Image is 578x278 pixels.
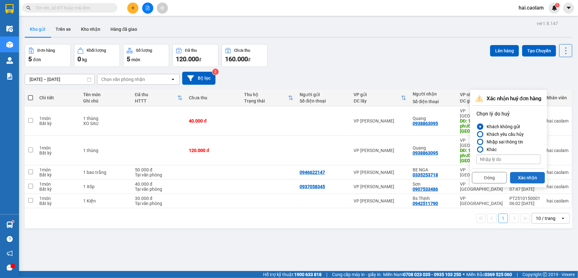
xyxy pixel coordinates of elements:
div: Tại văn phòng [135,172,183,177]
svg: open [561,216,566,221]
div: Số lượng [136,48,152,53]
div: Bs Thịnh [413,196,454,201]
div: VP [GEOGRAPHIC_DATA] [460,182,503,192]
button: Xác nhận [510,172,545,183]
div: 1 món [39,116,77,121]
button: plus [127,3,138,14]
div: VP [GEOGRAPHIC_DATA] [460,196,503,206]
span: món [131,57,140,62]
div: 1 thùng [83,116,129,121]
div: Xác nhận huỷ đơn hàng [472,92,545,106]
div: VP [PERSON_NAME] [354,118,406,123]
div: VP [PERSON_NAME] [354,148,406,153]
div: Số điện thoại [413,99,454,104]
button: Khối lượng0kg [74,44,120,67]
span: 0 [77,55,81,63]
div: ver 1.8.147 [537,20,558,27]
div: HTTT [135,98,178,103]
div: Bất kỳ [39,121,77,126]
span: Miền Bắc [466,271,512,278]
span: file-add [145,6,150,10]
span: ⚪️ [463,273,465,276]
div: PT2510150001 [509,196,540,201]
div: ĐC giao [460,98,498,103]
b: BIÊN NHẬN GỬI HÀNG HÓA [41,9,61,61]
p: Chọn lý do huỷ [476,110,541,118]
div: hai.caolam [547,184,568,189]
div: Bất kỳ [39,201,77,206]
img: warehouse-icon [6,41,13,48]
span: Hỗ trợ kỹ thuật: [263,271,322,278]
span: 5 [28,55,32,63]
div: 1 món [39,196,77,201]
div: VP gửi [354,92,401,97]
div: VP [PERSON_NAME] [354,198,406,203]
div: 0907533486 [413,187,438,192]
div: Khối lượng [87,48,106,53]
div: Ghi chú [83,98,129,103]
span: 5 [127,55,130,63]
span: plus [131,6,135,10]
div: VP [GEOGRAPHIC_DATA] [460,108,503,118]
div: Người gửi [300,92,348,97]
div: 1 bao trắng [83,170,129,175]
div: XO SAU [83,121,129,126]
input: Tìm tên, số ĐT hoặc mã đơn [35,4,110,11]
div: hai.caolam [547,198,568,203]
div: Người nhận [413,91,454,96]
svg: open [170,77,176,82]
img: warehouse-icon [6,222,13,228]
div: BE NGA [413,167,454,172]
div: hai.caolam [547,170,568,175]
div: 1 Xốp [83,184,129,189]
button: Bộ lọc [182,72,216,85]
sup: 1 [555,3,560,7]
img: icon-new-feature [552,5,557,11]
div: 1 Kiện [83,198,129,203]
div: Quang [413,145,454,150]
b: [PERSON_NAME] [8,41,36,71]
div: ĐC lấy [354,98,401,103]
span: | [517,271,518,278]
span: notification [7,250,13,256]
div: Chưa thu [189,95,238,100]
button: file-add [142,3,153,14]
button: Hàng đã giao [105,22,142,37]
div: Tại văn phòng [135,201,183,206]
strong: 0369 525 060 [485,272,512,277]
div: DĐ: 118 thăng long phường 4 tân bình [460,148,503,163]
img: warehouse-icon [6,25,13,32]
div: Đã thu [135,92,178,97]
div: Thu hộ [244,92,288,97]
div: hai.caolam [547,148,568,153]
span: 160.000 [225,55,248,63]
img: solution-icon [6,73,13,80]
button: caret-down [563,3,574,14]
div: Khách không gửi [484,123,520,130]
div: VP [PERSON_NAME] [354,170,406,175]
div: 0946622147 [300,170,325,175]
span: Miền Nam [383,271,461,278]
th: Toggle SortBy [350,89,409,106]
div: 0942511790 [413,201,438,206]
div: Bất kỳ [39,187,77,192]
div: 06:02 [DATE] [509,201,540,206]
input: Select a date range. [25,74,94,84]
b: [DOMAIN_NAME] [53,24,87,29]
div: 40.000 đ [135,182,183,187]
button: Đơn hàng5đơn [25,44,71,67]
div: Nhập sai thông tin [484,138,523,146]
div: 1 món [39,167,77,172]
button: Kho nhận [76,22,105,37]
div: Số điện thoại [300,98,348,103]
button: Kho gửi [25,22,50,37]
div: Tên món [83,92,129,97]
div: 1 thùng [83,148,129,153]
span: đ [248,57,250,62]
th: Toggle SortBy [241,89,296,106]
button: Đóng [472,172,507,183]
div: VP [PERSON_NAME] [354,184,406,189]
th: Toggle SortBy [132,89,186,106]
button: Tạo Chuyến [522,45,556,56]
button: 1 [498,214,508,223]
